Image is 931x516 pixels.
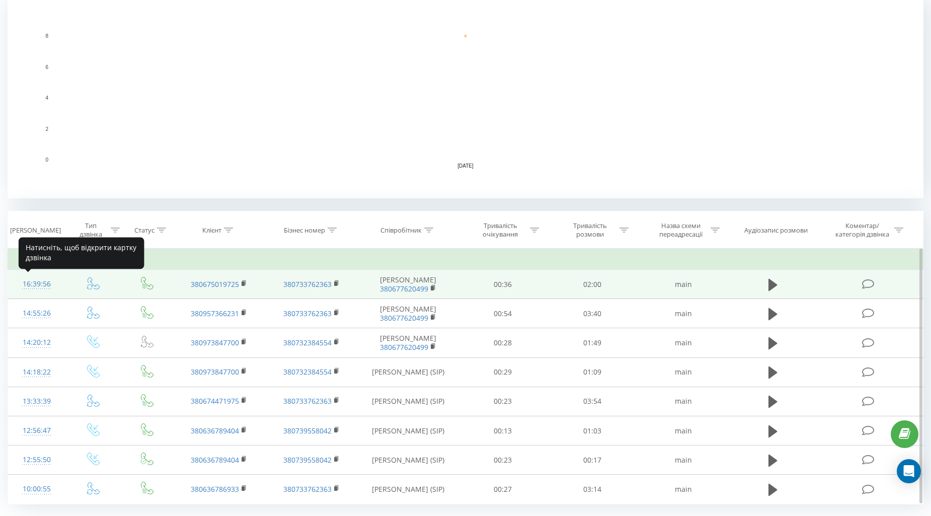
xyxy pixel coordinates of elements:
td: main [637,446,730,475]
td: 01:03 [548,416,637,446]
text: [DATE] [457,163,474,169]
a: 380733762363 [283,396,332,406]
div: 12:55:50 [18,450,55,470]
a: 380973847700 [191,338,239,347]
a: 380732384554 [283,367,332,377]
td: 00:23 [458,387,548,416]
a: 380677620499 [380,313,428,323]
div: 14:55:26 [18,304,55,323]
a: 380636789404 [191,426,239,435]
text: 0 [45,157,48,163]
a: 380677620499 [380,284,428,293]
td: 01:49 [548,328,637,357]
a: 380677620499 [380,342,428,352]
td: [PERSON_NAME] [358,328,458,357]
td: Сьогодні [8,250,923,270]
a: 380636786933 [191,484,239,494]
div: Назва схеми переадресації [654,222,708,239]
td: 00:13 [458,416,548,446]
div: Аудіозапис розмови [744,226,808,235]
a: 380973847700 [191,367,239,377]
a: 380739558042 [283,455,332,465]
div: 14:20:12 [18,333,55,352]
td: 00:27 [458,475,548,504]
td: 00:54 [458,299,548,328]
div: 10:00:55 [18,479,55,499]
a: 380733762363 [283,309,332,318]
td: 03:54 [548,387,637,416]
td: 00:36 [458,270,548,299]
td: main [637,328,730,357]
text: 2 [45,126,48,132]
td: [PERSON_NAME] [358,299,458,328]
div: 14:18:22 [18,362,55,382]
div: 12:56:47 [18,421,55,440]
a: 380674471975 [191,396,239,406]
td: 01:09 [548,357,637,387]
td: 03:40 [548,299,637,328]
td: [PERSON_NAME] (SIP) [358,446,458,475]
div: Клієнт [202,226,221,235]
td: 00:29 [458,357,548,387]
td: 03:14 [548,475,637,504]
div: Коментар/категорія дзвінка [833,222,892,239]
div: Тривалість розмови [563,222,617,239]
div: Статус [134,226,154,235]
a: 380957366231 [191,309,239,318]
td: main [637,416,730,446]
div: [PERSON_NAME] [10,226,61,235]
text: 4 [45,95,48,101]
td: main [637,357,730,387]
div: Тип дзвінка [74,222,108,239]
div: Тривалість очікування [474,222,527,239]
td: [PERSON_NAME] (SIP) [358,475,458,504]
td: 00:28 [458,328,548,357]
text: 8 [45,33,48,39]
td: 00:17 [548,446,637,475]
td: main [637,475,730,504]
text: 6 [45,64,48,70]
td: [PERSON_NAME] (SIP) [358,416,458,446]
td: [PERSON_NAME] (SIP) [358,387,458,416]
td: main [637,299,730,328]
div: 13:33:39 [18,392,55,411]
a: 380739558042 [283,426,332,435]
td: main [637,387,730,416]
td: 02:00 [548,270,637,299]
a: 380733762363 [283,279,332,289]
div: 16:39:56 [18,274,55,294]
div: Open Intercom Messenger [897,459,921,483]
td: [PERSON_NAME] (SIP) [358,357,458,387]
div: Натисніть, щоб відкрити картку дзвінка [19,237,144,269]
a: 380636789404 [191,455,239,465]
td: 00:23 [458,446,548,475]
a: 380732384554 [283,338,332,347]
td: main [637,270,730,299]
a: 380675019725 [191,279,239,289]
td: [PERSON_NAME] [358,270,458,299]
a: 380733762363 [283,484,332,494]
div: Бізнес номер [284,226,325,235]
div: Співробітник [380,226,422,235]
